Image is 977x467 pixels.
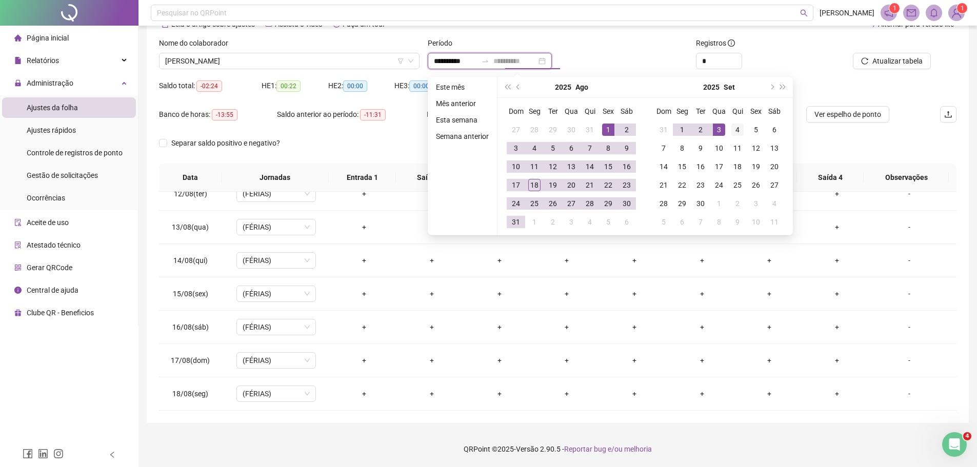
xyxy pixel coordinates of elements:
td: 2025-10-09 [728,213,747,231]
span: -02:24 [196,80,222,92]
td: 2025-08-16 [617,157,636,176]
td: 2025-10-04 [765,194,784,213]
div: 21 [584,179,596,191]
div: 27 [510,124,522,136]
div: 4 [731,124,744,136]
div: 28 [584,197,596,210]
div: 7 [584,142,596,154]
td: 2025-10-03 [747,194,765,213]
td: 2025-08-27 [562,194,581,213]
td: 2025-09-06 [765,120,784,139]
div: 29 [676,197,688,210]
td: 2025-09-20 [765,157,784,176]
span: -11:31 [360,109,386,120]
td: 2025-09-07 [654,139,673,157]
div: 13 [565,160,577,173]
div: 17 [713,160,725,173]
div: 20 [565,179,577,191]
th: Qui [728,102,747,120]
span: Aceite de uso [27,218,69,227]
span: Administração [27,79,73,87]
div: 9 [621,142,633,154]
div: 29 [602,197,614,210]
td: 2025-08-09 [617,139,636,157]
div: + [339,221,390,233]
div: 21 [657,179,670,191]
button: next-year [766,77,777,97]
div: 15 [676,160,688,173]
div: 11 [528,160,541,173]
th: Sáb [617,102,636,120]
div: + [406,188,457,199]
td: 2025-08-20 [562,176,581,194]
th: Dom [507,102,525,120]
div: 10 [750,216,762,228]
div: HE 3: [394,80,461,92]
td: 2025-09-06 [617,213,636,231]
div: + [406,221,457,233]
div: 5 [602,216,614,228]
div: + [609,255,660,266]
th: Saída 1 [396,164,463,192]
div: + [339,188,390,199]
span: Ver espelho de ponto [814,109,881,120]
th: Seg [673,102,691,120]
div: 2 [694,124,707,136]
div: + [676,255,728,266]
td: 2025-08-28 [581,194,599,213]
div: 24 [510,197,522,210]
td: 2025-07-29 [544,120,562,139]
td: 2025-09-22 [673,176,691,194]
div: 18 [528,179,541,191]
div: 6 [676,216,688,228]
th: Qua [562,102,581,120]
span: qrcode [14,264,22,271]
div: 24 [713,179,725,191]
td: 2025-08-13 [562,157,581,176]
div: + [474,288,525,299]
td: 2025-08-31 [654,120,673,139]
div: 6 [621,216,633,228]
td: 2025-08-12 [544,157,562,176]
td: 2025-09-23 [691,176,710,194]
td: 2025-08-30 [617,194,636,213]
button: super-next-year [777,77,789,97]
div: HE 2: [328,80,395,92]
div: 2 [621,124,633,136]
td: 2025-09-27 [765,176,784,194]
span: Ocorrências [27,194,65,202]
img: 65448 [949,5,964,21]
td: 2025-09-08 [673,139,691,157]
td: 2025-10-01 [710,194,728,213]
span: Relatórios [27,56,59,65]
span: (FÉRIAS) [243,186,310,201]
div: + [339,255,390,266]
td: 2025-09-05 [599,213,617,231]
th: Qua [710,102,728,120]
td: 2025-10-06 [673,213,691,231]
td: 2025-09-19 [747,157,765,176]
td: 2025-08-29 [599,194,617,213]
div: 2 [731,197,744,210]
span: Ajustes rápidos [27,126,76,134]
div: 22 [602,179,614,191]
div: + [542,255,593,266]
td: 2025-09-09 [691,139,710,157]
td: 2025-07-28 [525,120,544,139]
div: 13 [768,142,781,154]
div: 30 [694,197,707,210]
div: 28 [528,124,541,136]
th: Ter [691,102,710,120]
sup: 1 [889,3,900,13]
div: 3 [510,142,522,154]
div: 5 [547,142,559,154]
td: 2025-10-05 [654,213,673,231]
div: 9 [694,142,707,154]
td: 2025-08-15 [599,157,617,176]
td: 2025-08-04 [525,139,544,157]
th: Sáb [765,102,784,120]
div: 4 [768,197,781,210]
div: 9 [731,216,744,228]
span: home [14,34,22,42]
span: (FÉRIAS) [243,353,310,368]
